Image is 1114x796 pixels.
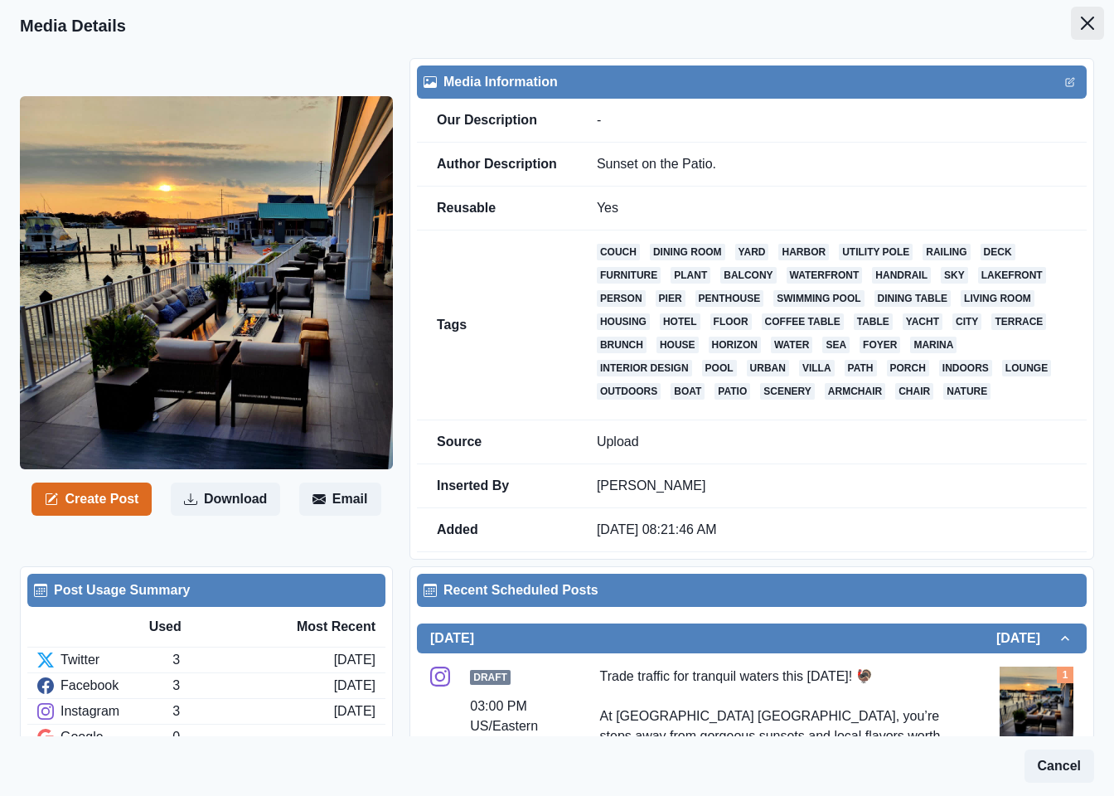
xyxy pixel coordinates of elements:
[981,244,1015,260] a: deck
[417,143,577,187] td: Author Description
[371,727,375,747] div: -
[577,99,1087,143] td: -
[37,676,172,696] div: Facebook
[149,617,263,637] div: Used
[470,696,553,736] div: 03:00 PM US/Eastern
[597,360,692,376] a: interior design
[860,337,900,353] a: foyer
[656,290,685,307] a: pier
[771,337,812,353] a: water
[1057,667,1073,683] div: Total Media Attached
[660,313,700,330] a: hotel
[31,483,152,516] button: Create Post
[760,383,815,400] a: scenery
[923,244,970,260] a: railing
[787,267,863,284] a: waterfront
[20,96,393,469] img: ekhvxpx0luf3xhavchfg
[825,383,885,400] a: armchair
[597,383,661,400] a: outdoors
[799,360,835,376] a: villa
[577,143,1087,187] td: Sunset on the Patio.
[262,617,375,637] div: Most Recent
[710,313,752,330] a: floor
[773,290,864,307] a: swimming pool
[709,337,761,353] a: horizon
[424,72,1080,92] div: Media Information
[597,337,647,353] a: brunch
[597,313,650,330] a: housing
[822,337,850,353] a: sea
[671,267,710,284] a: plant
[762,313,844,330] a: coffee table
[656,337,699,353] a: house
[172,676,333,696] div: 3
[37,650,172,670] div: Twitter
[417,187,577,231] td: Reusable
[334,701,375,721] div: [DATE]
[597,244,640,260] a: couch
[334,676,375,696] div: [DATE]
[1000,667,1073,740] img: ekhvxpx0luf3xhavchfg
[895,383,933,400] a: chair
[939,360,992,376] a: indoors
[714,383,750,400] a: patio
[171,483,280,516] button: Download
[1071,7,1104,40] button: Close
[903,313,942,330] a: yacht
[334,650,375,670] div: [DATE]
[597,290,646,307] a: person
[952,313,981,330] a: city
[695,290,764,307] a: penthouse
[778,244,829,260] a: harbor
[991,313,1046,330] a: terrace
[470,670,511,685] span: Draft
[597,434,1067,450] p: Upload
[597,267,661,284] a: furniture
[417,624,1087,653] button: [DATE][DATE]
[720,267,776,284] a: balcony
[577,187,1087,231] td: Yes
[943,383,990,400] a: nature
[424,580,1080,600] div: Recent Scheduled Posts
[671,383,705,400] a: boat
[747,360,789,376] a: urban
[874,290,951,307] a: dining table
[1002,360,1051,376] a: lounge
[417,99,577,143] td: Our Description
[854,313,893,330] a: table
[577,508,1087,552] td: [DATE] 08:21:46 AM
[172,650,333,670] div: 3
[597,478,706,493] a: [PERSON_NAME]
[430,630,474,646] h2: [DATE]
[996,630,1057,646] h2: [DATE]
[872,267,931,284] a: handrail
[961,290,1034,307] a: living room
[417,420,577,464] td: Source
[417,464,577,508] td: Inserted By
[172,701,333,721] div: 3
[887,360,929,376] a: porch
[172,727,371,747] div: 0
[37,701,172,721] div: Instagram
[1024,750,1094,783] button: Cancel
[34,580,379,600] div: Post Usage Summary
[845,360,877,376] a: path
[941,267,968,284] a: sky
[299,483,381,516] button: Email
[735,244,769,260] a: yard
[417,231,577,420] td: Tags
[417,508,577,552] td: Added
[1060,72,1080,92] button: Edit
[978,267,1046,284] a: lakefront
[910,337,957,353] a: marina
[650,244,725,260] a: dining room
[37,727,172,747] div: Google
[702,360,737,376] a: pool
[839,244,913,260] a: utility pole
